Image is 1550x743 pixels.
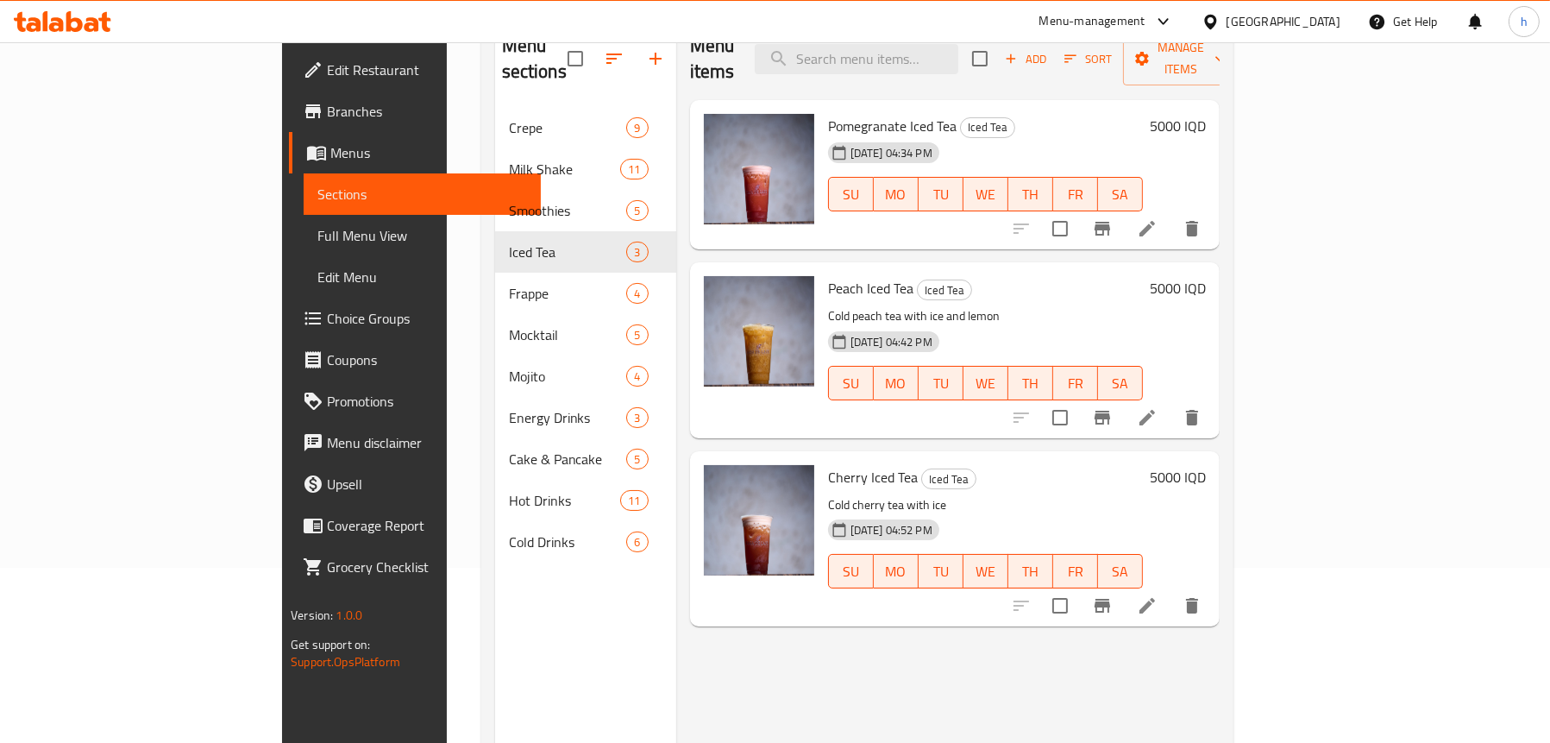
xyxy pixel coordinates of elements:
[509,117,627,138] span: Crepe
[1123,32,1239,85] button: Manage items
[304,256,541,298] a: Edit Menu
[828,366,874,400] button: SU
[874,177,919,211] button: MO
[289,339,541,381] a: Coupons
[627,534,647,551] span: 6
[836,559,867,584] span: SU
[1060,182,1091,207] span: FR
[961,117,1014,137] span: Iced Tea
[317,225,527,246] span: Full Menu View
[289,132,541,173] a: Menus
[998,46,1053,72] span: Add item
[1053,177,1098,211] button: FR
[1150,276,1206,300] h6: 5000 IQD
[509,159,621,179] span: Milk Shake
[495,107,676,148] div: Crepe9
[1082,397,1123,438] button: Branch-specific-item
[1008,177,1053,211] button: TH
[1053,554,1098,589] button: FR
[1137,407,1158,428] a: Edit menu item
[289,381,541,422] a: Promotions
[627,203,647,219] span: 5
[828,494,1143,516] p: Cold cherry tea with ice
[509,490,621,511] div: Hot Drinks
[962,41,998,77] span: Select section
[828,275,913,301] span: Peach Iced Tea
[626,200,648,221] div: items
[509,449,627,469] span: Cake & Pancake
[509,200,627,221] span: Smoothies
[626,366,648,387] div: items
[828,464,918,490] span: Cherry Iced Tea
[1137,218,1158,239] a: Edit menu item
[1105,371,1136,396] span: SA
[1150,114,1206,138] h6: 5000 IQD
[327,349,527,370] span: Coupons
[1064,49,1112,69] span: Sort
[1053,366,1098,400] button: FR
[289,49,541,91] a: Edit Restaurant
[509,283,627,304] span: Frappe
[327,515,527,536] span: Coverage Report
[495,314,676,356] div: Mocktail5
[291,651,400,673] a: Support.OpsPlatform
[626,407,648,428] div: items
[1098,554,1143,589] button: SA
[626,117,648,138] div: items
[495,356,676,397] div: Mojito4
[1002,49,1049,69] span: Add
[289,463,541,505] a: Upsell
[919,366,963,400] button: TU
[317,184,527,205] span: Sections
[1015,182,1046,207] span: TH
[330,142,527,163] span: Menus
[635,38,676,79] button: Add section
[963,177,1008,211] button: WE
[509,532,627,552] div: Cold Drinks
[495,397,676,438] div: Energy Drinks3
[1521,12,1528,31] span: h
[874,366,919,400] button: MO
[755,44,958,74] input: search
[626,242,648,262] div: items
[317,267,527,287] span: Edit Menu
[1060,559,1091,584] span: FR
[1053,46,1123,72] span: Sort items
[289,505,541,546] a: Coverage Report
[627,451,647,468] span: 5
[844,522,939,538] span: [DATE] 04:52 PM
[495,273,676,314] div: Frappe4
[509,407,627,428] span: Energy Drinks
[704,114,814,224] img: Pomegranate Iced Tea
[960,117,1015,138] div: Iced Tea
[291,604,333,627] span: Version:
[327,432,527,453] span: Menu disclaimer
[1105,559,1136,584] span: SA
[921,469,976,489] div: Iced Tea
[509,366,627,387] span: Mojito
[621,493,647,509] span: 11
[509,324,627,345] div: Mocktail
[881,182,912,207] span: MO
[1171,397,1213,438] button: delete
[963,554,1008,589] button: WE
[926,182,957,207] span: TU
[1171,585,1213,627] button: delete
[626,449,648,469] div: items
[1150,465,1206,489] h6: 5000 IQD
[627,286,647,302] span: 4
[828,177,874,211] button: SU
[836,182,867,207] span: SU
[509,242,627,262] span: Iced Tea
[1008,366,1053,400] button: TH
[704,465,814,576] img: Cherry Iced Tea
[327,557,527,577] span: Grocery Checklist
[1098,177,1143,211] button: SA
[620,159,648,179] div: items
